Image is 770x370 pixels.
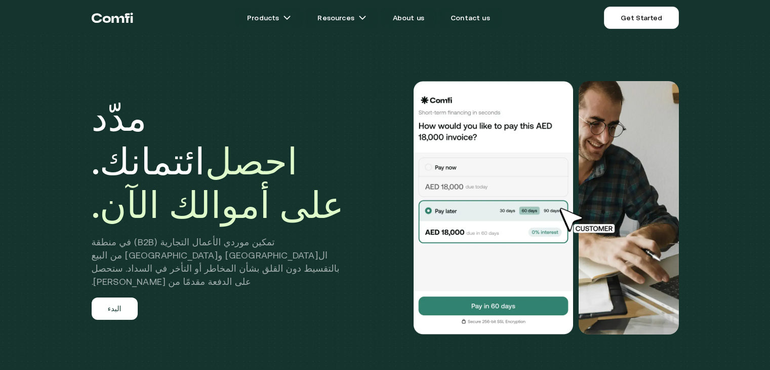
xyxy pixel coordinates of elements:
[413,81,575,335] img: هل ترغب في دفع هذه الفاتورة بقيمة 18,000.00 درهم إماراتي؟
[92,237,340,287] font: تمكين موردي الأعمال التجارية (B2B) في منطقة ال[GEOGRAPHIC_DATA] و[GEOGRAPHIC_DATA] من البيع بالتق...
[438,8,502,28] a: Contact us
[92,298,138,320] a: البدء
[92,3,133,33] a: العودة إلى أعلى الصفحة الرئيسية لـ Comfi
[358,14,367,22] img: arrow icons
[283,14,291,22] img: arrow icons
[92,97,206,182] font: مدّد ائتمانك.
[552,206,626,235] img: المؤشر
[108,305,121,313] font: البدء
[235,8,303,28] a: Productsarrow icons
[579,81,679,335] img: هل ترغب في دفع هذه الفاتورة بقيمة 18,000.00 درهم إماراتي؟
[604,7,678,29] a: Get Started
[305,8,378,28] a: Resourcesarrow icons
[381,8,436,28] a: About us
[92,140,344,226] font: احصل على أموالك الآن.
